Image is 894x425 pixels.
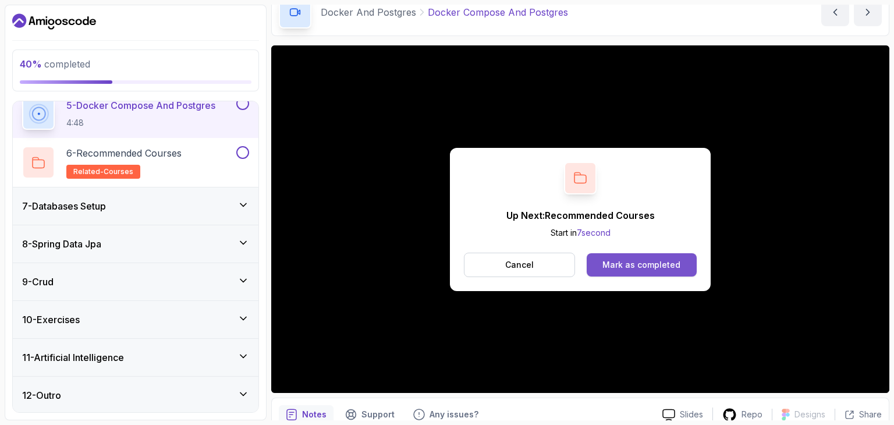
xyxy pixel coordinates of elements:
p: Any issues? [430,409,478,420]
p: Docker Compose And Postgres [428,5,568,19]
p: Share [859,409,882,420]
p: 6 - Recommended Courses [66,146,182,160]
button: 8-Spring Data Jpa [13,225,258,263]
p: Designs [794,409,825,420]
button: 5-Docker Compose And Postgres4:48 [22,97,249,130]
p: 4:48 [66,117,215,129]
button: 12-Outro [13,377,258,414]
a: Repo [713,408,772,422]
button: Feedback button [406,405,485,424]
button: 6-Recommended Coursesrelated-courses [22,146,249,179]
h3: 12 - Outro [22,388,61,402]
p: Repo [742,409,762,420]
p: Slides [680,409,703,420]
p: Up Next: Recommended Courses [506,208,655,222]
div: Mark as completed [602,259,680,271]
iframe: 5 - Docker Compose and Postgres [271,45,889,393]
p: Notes [302,409,327,420]
span: 7 second [577,228,611,238]
span: related-courses [73,167,133,176]
h3: 10 - Exercises [22,313,80,327]
p: Support [361,409,395,420]
button: 10-Exercises [13,301,258,338]
button: Cancel [464,253,575,277]
button: Support button [338,405,402,424]
p: Start in [506,227,655,239]
button: 9-Crud [13,263,258,300]
a: Slides [653,409,712,421]
h3: 11 - Artificial Intelligence [22,350,124,364]
h3: 8 - Spring Data Jpa [22,237,101,251]
span: 40 % [20,58,42,70]
button: 11-Artificial Intelligence [13,339,258,376]
span: completed [20,58,90,70]
button: Share [835,409,882,420]
button: Mark as completed [587,253,697,277]
button: 7-Databases Setup [13,187,258,225]
h3: 9 - Crud [22,275,54,289]
button: notes button [279,405,334,424]
p: Docker And Postgres [321,5,416,19]
p: 5 - Docker Compose And Postgres [66,98,215,112]
p: Cancel [505,259,534,271]
a: Dashboard [12,12,96,31]
h3: 7 - Databases Setup [22,199,106,213]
